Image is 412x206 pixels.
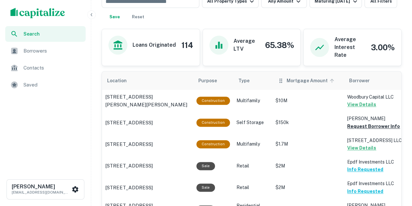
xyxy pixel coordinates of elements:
p: $2M [276,163,341,169]
span: Mortgage Amount [287,77,336,85]
button: View Details [347,101,376,108]
p: Multifamily [236,97,269,104]
p: $1.7M [276,141,341,148]
span: Type [238,77,258,85]
p: [STREET_ADDRESS] [105,162,153,170]
button: Info Requested [347,166,383,173]
button: Request Borrower Info [347,122,400,130]
span: Saved [23,81,82,89]
p: Retail [236,163,269,169]
p: [STREET_ADDRESS] [105,140,153,148]
button: Reset [128,10,149,24]
iframe: Chat Widget [379,154,412,185]
a: [STREET_ADDRESS] [105,184,190,192]
p: [STREET_ADDRESS] [105,119,153,127]
a: [STREET_ADDRESS] [105,162,190,170]
a: Contacts [5,60,86,76]
a: Saved [5,77,86,93]
a: [STREET_ADDRESS] [105,140,190,148]
h6: Average LTV [234,37,260,53]
p: Multifamily [236,141,269,148]
th: Location [102,71,193,90]
div: This loan purpose was for construction [196,119,230,127]
div: This loan purpose was for construction [196,140,230,148]
th: Purpose [193,71,233,90]
p: Retail [236,184,269,191]
a: Search [5,26,86,42]
span: Purpose [198,77,225,85]
h6: Loans Originated [133,41,176,49]
th: Type [233,71,272,90]
h4: 114 [181,39,193,51]
p: [STREET_ADDRESS] [105,184,153,192]
button: View Details [347,144,376,152]
button: Save your search to get updates of matches that match your search criteria. [104,10,125,24]
div: Sale [196,162,215,170]
a: [STREET_ADDRESS][PERSON_NAME][PERSON_NAME] [105,93,190,108]
a: [STREET_ADDRESS] [105,119,190,127]
h6: Average Interest Rate [334,36,366,59]
button: [PERSON_NAME][EMAIL_ADDRESS][DOMAIN_NAME] [7,179,84,199]
p: Self Storage [236,119,269,126]
img: capitalize-logo.png [10,8,65,18]
th: Mortgage Amount [272,71,344,90]
p: $2M [276,184,341,191]
button: Info Requested [347,187,383,195]
span: Borrowers [23,47,82,55]
p: $150k [276,119,341,126]
span: Borrower [349,77,370,85]
p: $10M [276,97,341,104]
div: This loan purpose was for construction [196,97,230,105]
span: Location [107,77,135,85]
span: Contacts [23,64,82,72]
h4: 3.00% [371,41,395,53]
h4: 65.38% [265,39,294,51]
p: [EMAIL_ADDRESS][DOMAIN_NAME] [12,189,70,195]
h6: [PERSON_NAME] [12,184,70,189]
div: Sale [196,183,215,192]
a: Borrowers [5,43,86,59]
span: Search [23,30,82,38]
